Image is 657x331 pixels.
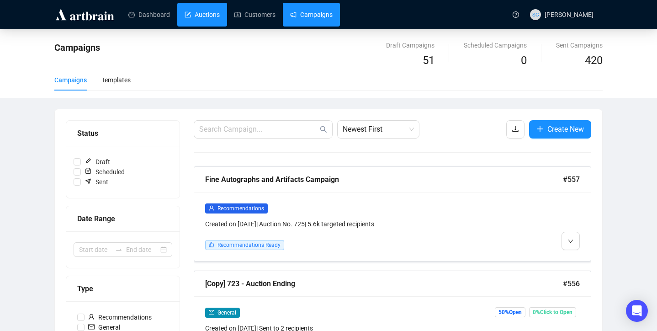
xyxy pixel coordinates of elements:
[77,213,169,224] div: Date Range
[532,10,539,19] span: SC
[217,310,236,316] span: General
[101,75,131,85] div: Templates
[81,167,128,177] span: Scheduled
[423,54,434,67] span: 51
[512,125,519,133] span: download
[81,157,114,167] span: Draft
[54,75,87,85] div: Campaigns
[185,3,220,27] a: Auctions
[536,125,544,133] span: plus
[77,128,169,139] div: Status
[205,174,563,185] div: Fine Autographs and Artifacts Campaign
[54,7,116,22] img: logo
[529,120,591,139] button: Create New
[194,166,591,262] a: Fine Autographs and Artifacts Campaign#557userRecommendationsCreated on [DATE]| Auction No. 725| ...
[563,174,580,185] span: #557
[205,278,563,289] div: [Copy] 723 - Auction Ending
[115,246,122,253] span: swap-right
[513,11,519,18] span: question-circle
[386,40,434,50] div: Draft Campaigns
[205,219,485,229] div: Created on [DATE] | Auction No. 725 | 5.6k targeted recipients
[54,42,100,53] span: Campaigns
[209,205,214,211] span: user
[626,300,648,322] div: Open Intercom Messenger
[585,54,603,67] span: 420
[88,324,95,330] span: mail
[79,245,111,255] input: Start date
[320,126,327,133] span: search
[545,11,593,18] span: [PERSON_NAME]
[209,310,214,315] span: mail
[77,283,169,294] div: Type
[343,121,414,138] span: Newest First
[217,242,281,248] span: Recommendations Ready
[88,314,95,320] span: user
[290,3,333,27] a: Campaigns
[81,177,112,187] span: Sent
[217,205,264,212] span: Recommendations
[464,40,527,50] div: Scheduled Campaigns
[547,123,584,135] span: Create New
[126,245,159,255] input: End date
[529,307,576,317] span: 0% Click to Open
[556,40,603,50] div: Sent Campaigns
[128,3,170,27] a: Dashboard
[199,124,318,135] input: Search Campaign...
[115,246,122,253] span: to
[209,242,214,247] span: like
[521,54,527,67] span: 0
[495,307,525,317] span: 50% Open
[568,239,573,244] span: down
[563,278,580,289] span: #556
[85,312,155,322] span: Recommendations
[234,3,276,27] a: Customers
